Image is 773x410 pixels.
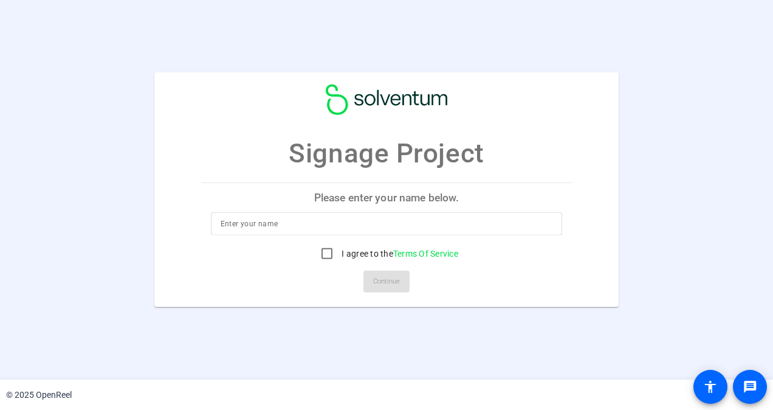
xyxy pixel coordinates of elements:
p: Signage Project [289,133,484,173]
a: Terms Of Service [393,249,458,259]
mat-icon: accessibility [703,380,718,394]
mat-icon: message [743,380,757,394]
p: Please enter your name below. [201,183,572,212]
img: company-logo [326,85,447,115]
label: I agree to the [339,248,458,260]
input: Enter your name [221,217,553,231]
div: © 2025 OpenReel [6,389,72,401]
